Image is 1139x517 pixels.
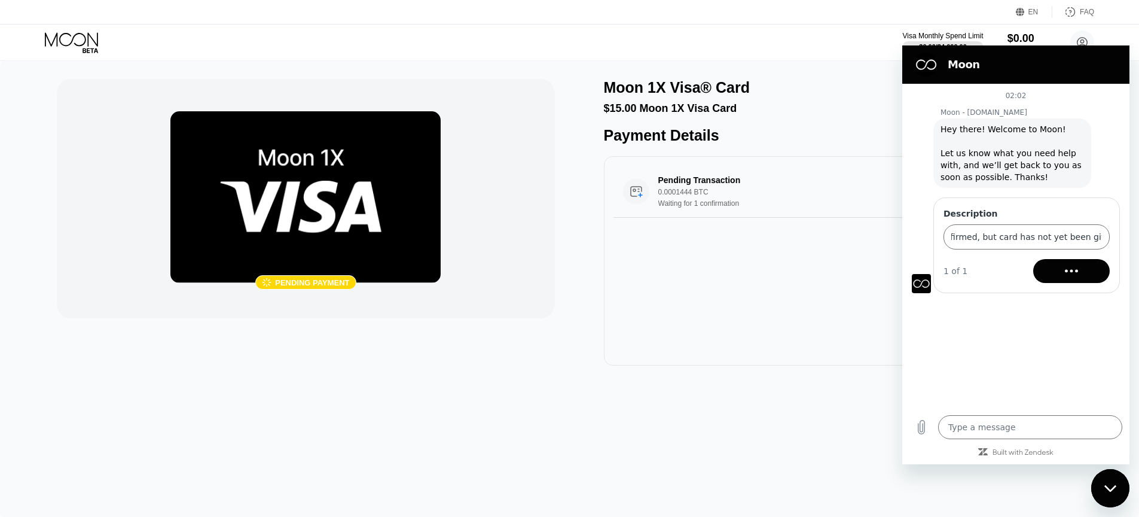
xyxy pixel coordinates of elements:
[902,32,983,53] div: Visa Monthly Spend Limit$0.00/$4,000.00
[262,278,271,288] div: 
[1016,6,1052,18] div: EN
[1091,469,1129,507] iframe: Button to launch messaging window, conversation in progress
[902,45,1129,464] iframe: Messaging window
[275,278,349,287] div: Pending payment
[1080,8,1094,16] div: FAQ
[902,32,983,40] div: Visa Monthly Spend Limit
[604,79,750,96] div: Moon 1X Visa® Card
[1007,32,1046,45] div: $0.00
[604,127,1101,144] div: Payment Details
[919,43,967,50] div: $0.00 / $4,000.00
[1052,6,1094,18] div: FAQ
[658,199,975,208] div: Waiting for 1 confirmation
[658,175,953,185] div: Pending Transaction
[1007,45,1046,53] div: Moon Credit
[1028,8,1039,16] div: EN
[658,188,975,196] div: 0.0001444 BTC
[613,166,1092,218] div: Pending Transaction0.0001444 BTCWaiting for 1 confirmation$16.50[DATE] 1:42 AM
[604,102,1101,115] div: $15.00 Moon 1X Visa Card
[1007,32,1046,53] div: $0.00Moon Credit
